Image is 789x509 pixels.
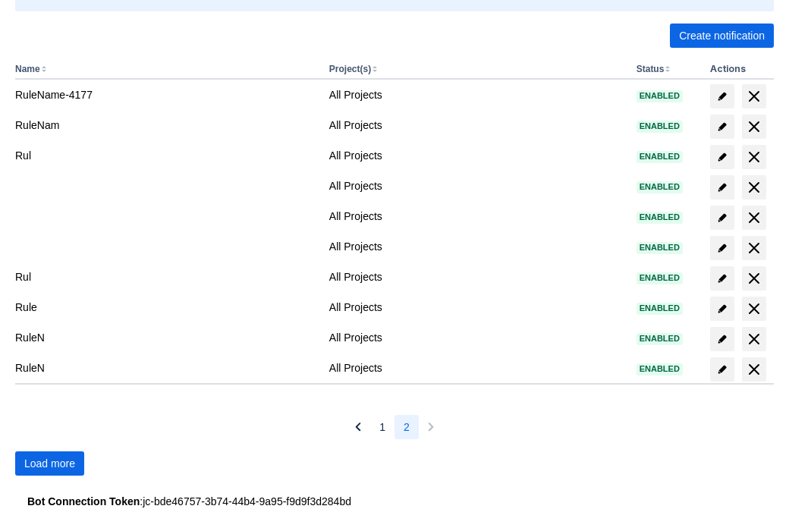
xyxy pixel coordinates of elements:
[637,122,683,130] span: Enabled
[637,213,683,222] span: Enabled
[404,415,410,439] span: 2
[716,333,728,345] span: edit
[745,330,763,348] span: delete
[15,148,317,163] div: Rul
[15,118,317,133] div: RuleNam
[716,242,728,254] span: edit
[716,121,728,133] span: edit
[637,92,683,100] span: Enabled
[716,272,728,284] span: edit
[704,60,774,80] th: Actions
[329,300,624,315] div: All Projects
[27,494,762,509] div: : jc-bde46757-3b74-44b4-9a95-f9d9f3d284bd
[637,244,683,252] span: Enabled
[637,365,683,373] span: Enabled
[745,269,763,287] span: delete
[329,87,624,102] div: All Projects
[637,274,683,282] span: Enabled
[716,303,728,315] span: edit
[329,269,624,284] div: All Projects
[15,87,317,102] div: RuleName-4177
[329,178,624,193] div: All Projects
[679,24,765,48] span: Create notification
[27,495,140,507] strong: Bot Connection Token
[329,148,624,163] div: All Projects
[745,118,763,136] span: delete
[745,178,763,196] span: delete
[637,183,683,191] span: Enabled
[329,64,371,74] button: Project(s)
[745,300,763,318] span: delete
[637,152,683,161] span: Enabled
[716,212,728,224] span: edit
[419,415,443,439] button: Next
[15,451,84,476] button: Load more
[745,87,763,105] span: delete
[329,330,624,345] div: All Projects
[24,451,75,476] span: Load more
[329,239,624,254] div: All Projects
[329,209,624,224] div: All Projects
[637,335,683,343] span: Enabled
[716,151,728,163] span: edit
[745,148,763,166] span: delete
[716,181,728,193] span: edit
[637,304,683,313] span: Enabled
[745,209,763,227] span: delete
[346,415,443,439] nav: Pagination
[346,415,370,439] button: Previous
[394,415,419,439] button: Page 2
[329,118,624,133] div: All Projects
[637,64,665,74] button: Status
[15,360,317,375] div: RuleN
[370,415,394,439] button: Page 1
[15,64,40,74] button: Name
[716,363,728,375] span: edit
[745,360,763,379] span: delete
[15,300,317,315] div: Rule
[670,24,774,48] button: Create notification
[716,90,728,102] span: edit
[15,330,317,345] div: RuleN
[15,269,317,284] div: Rul
[329,360,624,375] div: All Projects
[745,239,763,257] span: delete
[379,415,385,439] span: 1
